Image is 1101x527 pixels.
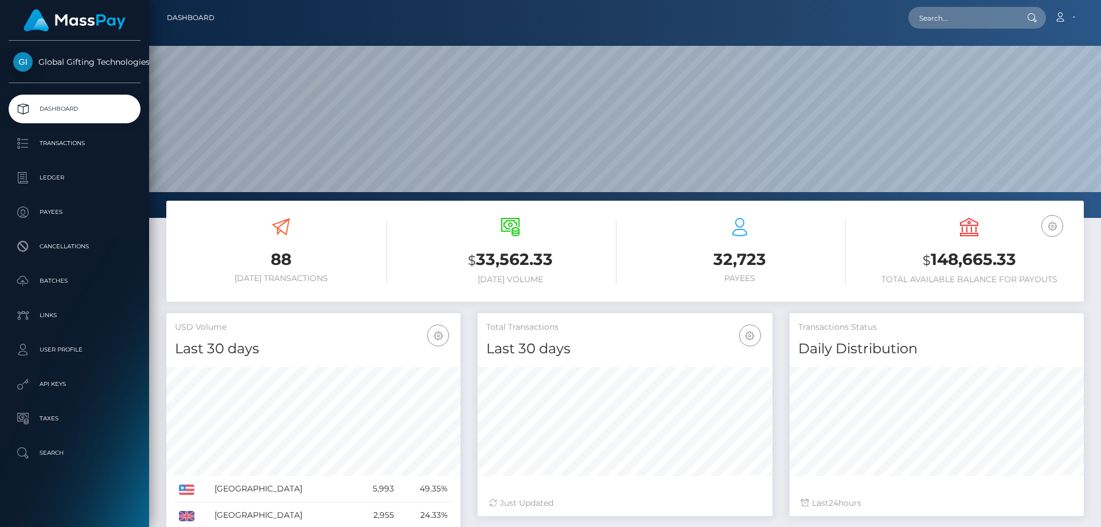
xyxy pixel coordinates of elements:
p: Dashboard [13,100,136,118]
span: 24 [829,498,838,508]
a: Taxes [9,404,140,433]
p: Ledger [13,169,136,186]
p: Payees [13,204,136,221]
a: API Keys [9,370,140,399]
a: Search [9,439,140,467]
p: Links [13,307,136,324]
a: Payees [9,198,140,227]
div: Just Updated [489,497,760,509]
a: Dashboard [9,95,140,123]
h5: USD Volume [175,322,452,333]
h6: [DATE] Volume [404,275,616,284]
p: Batches [13,272,136,290]
img: GB.png [179,511,194,521]
a: Ledger [9,163,140,192]
p: Search [13,444,136,462]
small: $ [923,252,931,268]
p: Cancellations [13,238,136,255]
h5: Total Transactions [486,322,763,333]
a: Batches [9,267,140,295]
h4: Last 30 days [486,339,763,359]
h4: Last 30 days [175,339,452,359]
a: Cancellations [9,232,140,261]
p: User Profile [13,341,136,358]
a: Links [9,301,140,330]
img: US.png [179,485,194,495]
p: Taxes [13,410,136,427]
input: Search... [908,7,1016,29]
div: Last hours [801,497,1072,509]
h5: Transactions Status [798,322,1075,333]
h3: 33,562.33 [404,248,616,272]
a: Transactions [9,129,140,158]
h4: Daily Distribution [798,339,1075,359]
h3: 148,665.33 [863,248,1075,272]
a: Dashboard [167,6,214,30]
h6: Payees [634,274,846,283]
span: Global Gifting Technologies Inc [9,57,140,67]
p: Transactions [13,135,136,152]
td: 5,993 [354,476,398,502]
h3: 88 [175,248,387,271]
h6: Total Available Balance for Payouts [863,275,1075,284]
td: [GEOGRAPHIC_DATA] [210,476,354,502]
small: $ [468,252,476,268]
h6: [DATE] Transactions [175,274,387,283]
a: User Profile [9,335,140,364]
img: Global Gifting Technologies Inc [13,52,33,72]
img: MassPay Logo [24,9,126,32]
p: API Keys [13,376,136,393]
td: 49.35% [398,476,452,502]
h3: 32,723 [634,248,846,271]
